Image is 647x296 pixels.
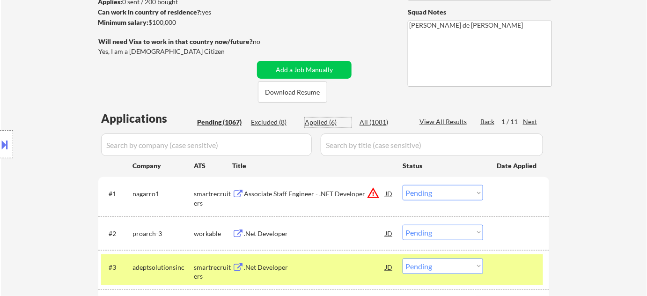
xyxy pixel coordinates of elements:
[321,133,543,156] input: Search by title (case sensitive)
[360,118,406,127] div: All (1081)
[194,229,232,238] div: workable
[384,185,394,202] div: JD
[101,133,312,156] input: Search by company (case sensitive)
[419,117,470,126] div: View All Results
[501,117,523,126] div: 1 / 11
[98,37,254,45] strong: Will need Visa to work in that country now/future?:
[408,7,552,17] div: Squad Notes
[194,189,232,207] div: smartrecruiters
[244,263,385,272] div: .Net Developer
[194,161,232,170] div: ATS
[98,7,251,17] div: yes
[98,8,202,16] strong: Can work in country of residence?:
[257,61,352,79] button: Add a Job Manually
[132,229,194,238] div: proarch-3
[251,118,298,127] div: Excluded (8)
[244,229,385,238] div: .Net Developer
[132,263,194,272] div: adeptsolutionsinc
[497,161,538,170] div: Date Applied
[258,81,327,103] button: Download Resume
[98,47,257,56] div: Yes, I am a [DEMOGRAPHIC_DATA] Citizen
[98,18,254,27] div: $100,000
[253,37,279,46] div: no
[480,117,495,126] div: Back
[244,189,385,199] div: Associate Staff Engineer - .NET Developer
[384,225,394,242] div: JD
[523,117,538,126] div: Next
[305,118,352,127] div: Applied (6)
[197,118,244,127] div: Pending (1067)
[98,18,148,26] strong: Minimum salary:
[232,161,394,170] div: Title
[367,186,380,200] button: warning_amber
[384,259,394,275] div: JD
[194,263,232,281] div: smartrecruiters
[403,157,483,174] div: Status
[109,229,125,238] div: #2
[109,263,125,272] div: #3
